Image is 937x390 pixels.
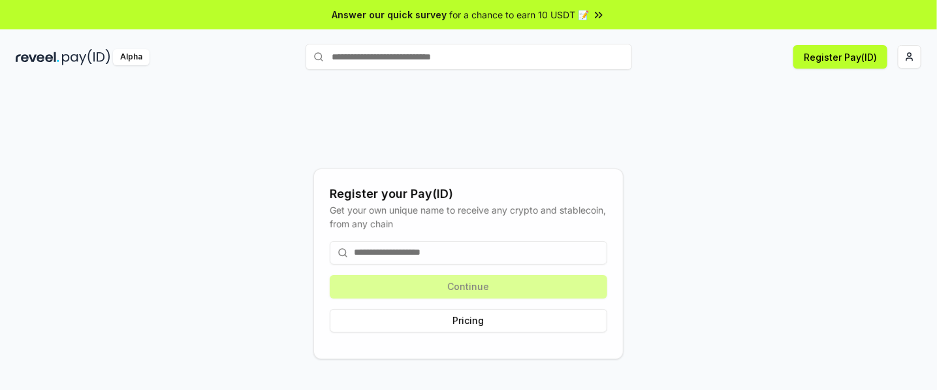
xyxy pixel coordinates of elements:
div: Alpha [113,49,150,65]
span: Answer our quick survey [332,8,447,22]
div: Register your Pay(ID) [330,185,607,203]
div: Get your own unique name to receive any crypto and stablecoin, from any chain [330,203,607,231]
button: Pricing [330,309,607,333]
img: reveel_dark [16,49,59,65]
span: for a chance to earn 10 USDT 📝 [450,8,590,22]
button: Register Pay(ID) [793,45,887,69]
img: pay_id [62,49,110,65]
